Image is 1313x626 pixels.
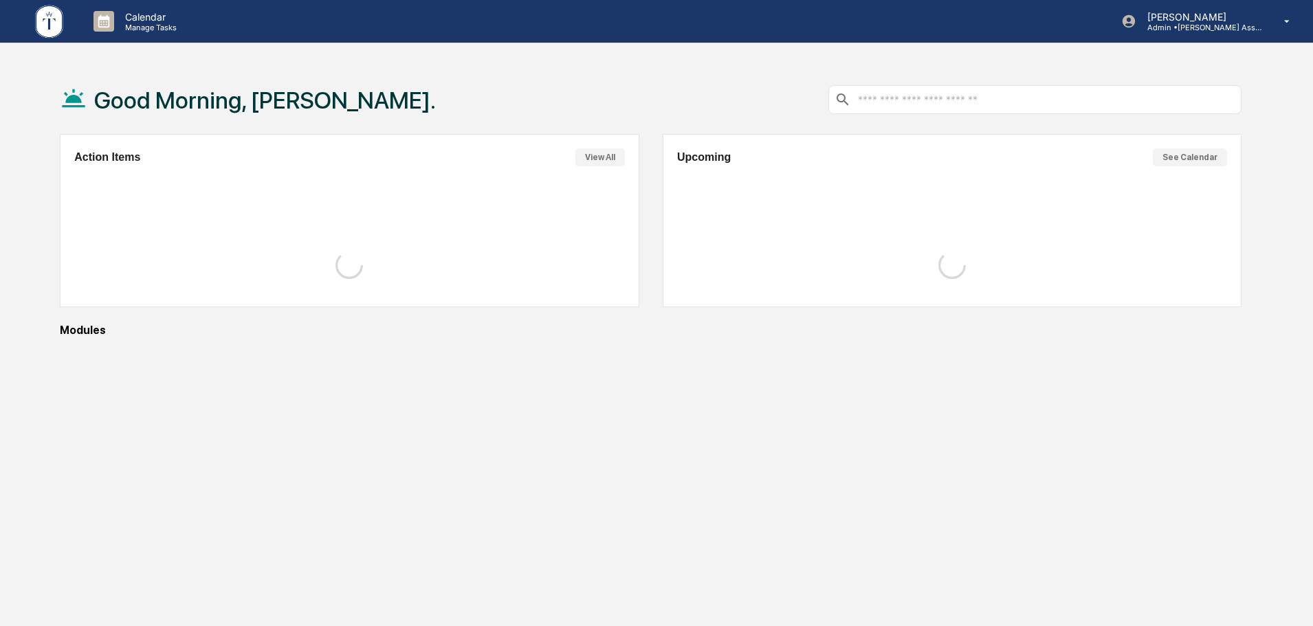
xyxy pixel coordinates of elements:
[1153,148,1227,166] button: See Calendar
[1136,11,1264,23] p: [PERSON_NAME]
[677,151,731,164] h2: Upcoming
[575,148,625,166] button: View All
[60,324,1242,337] div: Modules
[114,23,184,32] p: Manage Tasks
[33,3,66,41] img: logo
[74,151,140,164] h2: Action Items
[1136,23,1264,32] p: Admin • [PERSON_NAME] Asset Management LLC
[114,11,184,23] p: Calendar
[94,87,436,114] h1: Good Morning, [PERSON_NAME].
